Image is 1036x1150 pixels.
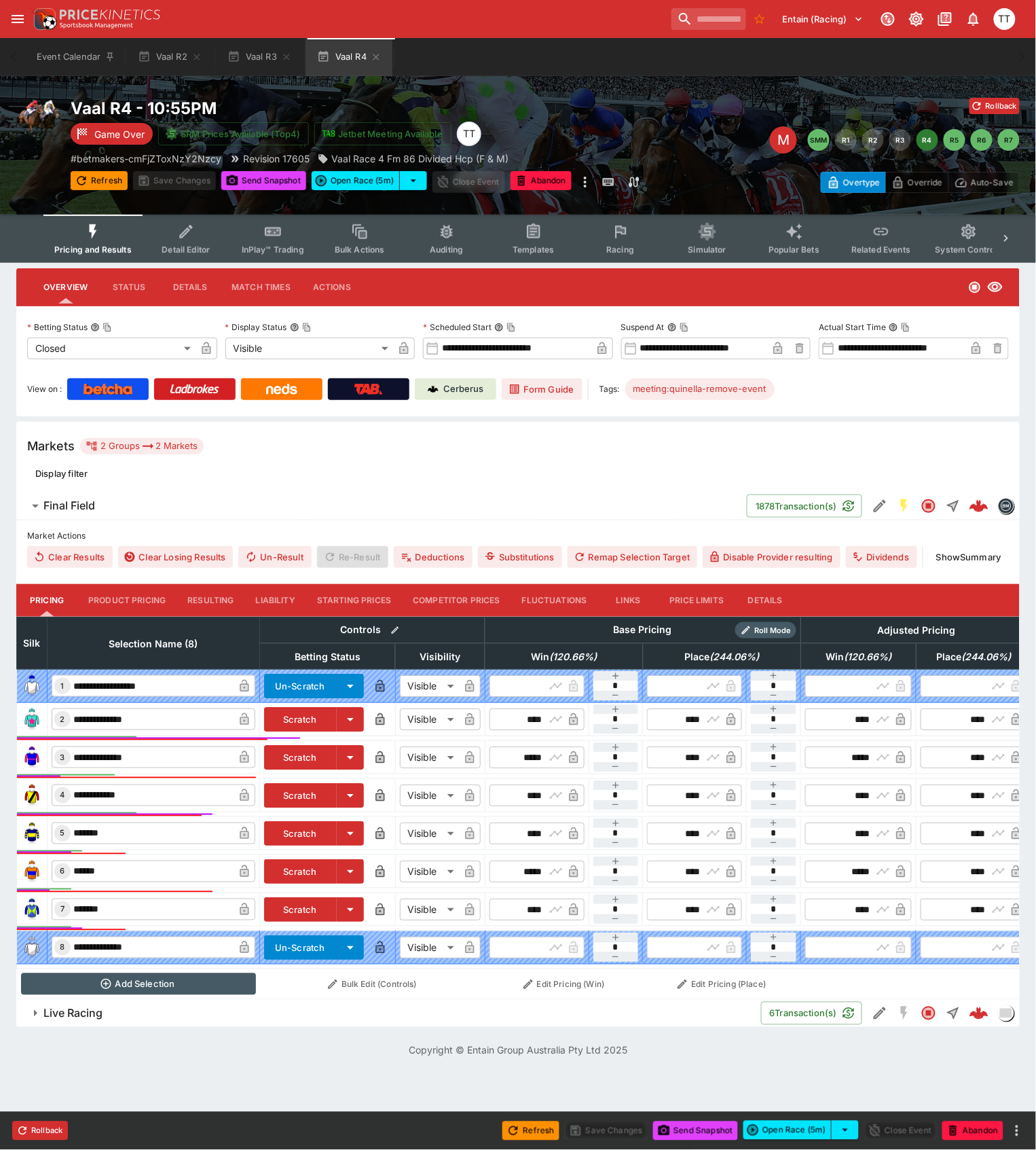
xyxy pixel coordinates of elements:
button: Event Calendar [29,38,124,76]
nav: pagination navigation [808,129,1020,151]
button: Un-Result [238,546,311,568]
img: jetbet-logo.svg [322,127,335,141]
img: TabNZ [354,384,383,395]
label: Tags: [599,378,620,400]
button: Dividends [846,546,917,568]
th: Silk [17,617,48,669]
button: Actual Start TimeCopy To Clipboard [889,323,898,332]
label: Market Actions [27,526,1009,546]
a: Form Guide [502,378,582,400]
button: Resulting [177,584,244,617]
img: logo-cerberus--red.svg [969,1004,988,1023]
button: Vaal R4 [306,38,392,76]
img: runner 8 [21,937,43,958]
button: Pricing [16,584,77,617]
div: split button [743,1121,859,1140]
div: 2 Groups 2 Markets [86,438,198,454]
button: Send Snapshot [653,1121,738,1140]
button: Send Snapshot [221,171,306,190]
p: Scheduled Start [423,321,492,333]
span: Simulator [688,245,726,255]
img: Betcha [84,384,132,395]
p: Game Over [94,127,145,141]
button: Documentation [933,7,957,31]
span: 7 [58,905,67,914]
button: Scheduled StartCopy To Clipboard [494,323,504,332]
button: Clear Losing Results [118,546,234,568]
h6: Final Field [43,499,95,513]
span: Racing [606,245,634,255]
button: Auto-Save [948,172,1020,193]
button: Match Times [221,271,301,304]
button: Closed [917,494,941,518]
img: runner 2 [21,708,43,730]
button: Edit Detail [868,494,892,518]
label: View on : [27,378,62,400]
span: Visibility [405,649,475,665]
span: Mark an event as closed and abandoned. [511,173,572,187]
button: Un-Scratch [264,935,337,960]
div: Visible [400,861,459,882]
div: Vaal Race 4 Fm 86 Divided Hcp (F & M) [318,151,508,166]
button: Notifications [961,7,986,31]
button: Connected to PK [876,7,900,31]
h6: Live Racing [43,1007,103,1021]
button: Edit Pricing (Win) [489,973,639,995]
img: Neds [266,384,297,395]
button: Scratch [264,707,337,732]
img: Sportsbook Management [60,22,133,29]
button: Scratch [264,821,337,846]
button: Live Racing [16,1000,761,1027]
button: Details [735,584,796,617]
button: Price Limits [659,584,735,617]
span: 8 [58,943,68,952]
span: System Controls [936,245,1002,255]
svg: Closed [921,1005,937,1022]
span: Roll Mode [749,625,796,636]
button: Toggle light/dark mode [904,7,929,31]
button: Display filter [27,463,96,484]
span: 6 [58,867,68,876]
button: Actions [301,271,363,304]
div: betmakers [998,498,1014,514]
button: SMM [808,129,830,151]
button: SGM Disabled [892,1001,917,1026]
button: Disable Provider resulting [703,546,840,568]
button: Vaal R3 [216,38,303,76]
button: Refresh [502,1121,559,1140]
button: Bulk edit [386,622,404,639]
button: R1 [835,129,857,151]
button: ShowSummary [929,546,1009,568]
button: R5 [944,129,965,151]
p: Actual Start Time [819,321,886,333]
button: Tala Taufale [990,4,1020,34]
button: Copy To Clipboard [680,323,689,332]
button: Betting StatusCopy To Clipboard [90,323,100,332]
button: Abandon [942,1121,1003,1140]
p: Override [908,175,942,190]
button: Refresh [71,171,128,190]
div: Visible [400,785,459,806]
div: Edit Meeting [770,126,797,154]
button: Scratch [264,897,337,922]
p: Revision 17605 [243,151,310,166]
h5: Markets [27,438,75,454]
div: Start From [821,172,1020,193]
span: 1 [58,681,67,691]
button: Remap Selection Target [568,546,697,568]
img: PriceKinetics Logo [30,5,57,33]
p: Auto-Save [971,175,1014,190]
button: R3 [889,129,911,151]
span: Betting Status [280,649,375,665]
button: Copy To Clipboard [302,323,312,332]
button: Vaal R2 [126,38,213,76]
span: Popular Bets [769,245,819,255]
span: Selection Name (8) [94,636,213,652]
button: Scratch [264,745,337,770]
div: aa30fab7-f2fd-4c02-a7e4-70358b24af7c [969,497,988,516]
button: Abandon [511,171,572,190]
button: select merge strategy [400,171,427,190]
button: 1878Transaction(s) [747,495,862,518]
p: Cerberus [444,382,484,396]
img: runner 3 [21,747,43,768]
